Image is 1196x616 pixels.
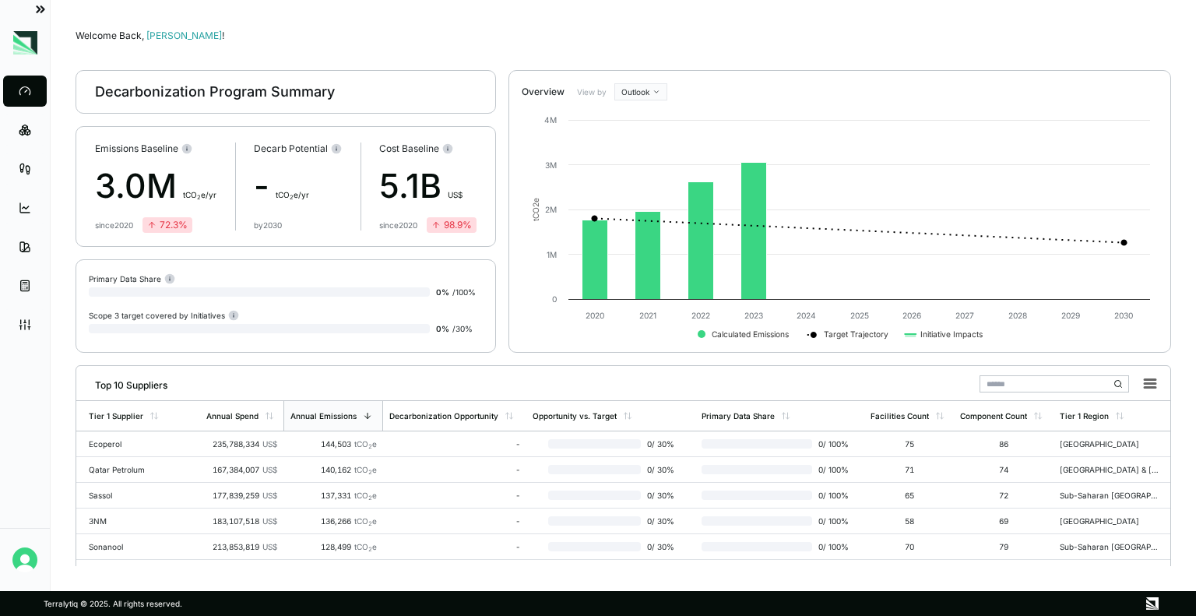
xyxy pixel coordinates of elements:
span: tCO e [354,439,377,449]
span: 0 / 30 % [641,516,682,526]
div: Decarbonization Opportunity [389,411,498,421]
div: 137,331 [290,491,377,500]
text: Calculated Emissions [712,329,789,339]
span: 0 % [436,287,449,297]
button: Open user button [6,541,44,579]
text: 2030 [1114,311,1133,320]
div: 74 [960,465,1046,474]
span: ! [222,30,224,41]
div: 213,853,819 [206,542,277,551]
div: 183,107,518 [206,516,277,526]
span: 0 % [436,324,449,333]
span: 0 / 100 % [812,491,851,500]
div: 79 [960,542,1046,551]
div: Cost Baseline [379,143,477,155]
div: [GEOGRAPHIC_DATA] [1060,439,1159,449]
div: 72 [960,491,1046,500]
text: 2027 [955,311,974,320]
text: 3M [545,160,557,170]
div: Overview [522,86,565,98]
text: 2021 [639,311,656,320]
div: Welcome Back, [76,30,1171,42]
span: [PERSON_NAME] [146,30,224,41]
div: Opportunity vs. Target [533,411,617,421]
span: US$ [262,439,277,449]
text: 2020 [586,311,604,320]
sub: 2 [368,495,372,502]
div: Tier 1 Region [1060,411,1109,421]
div: - [389,465,520,474]
div: Ecoperol [89,439,188,449]
span: 0 / 100 % [812,465,851,474]
span: US$ [262,516,277,526]
div: Annual Emissions [290,411,357,421]
div: 98.9 % [431,219,472,231]
div: Component Count [960,411,1027,421]
text: Initiative Impacts [920,329,983,340]
div: 69 [960,516,1046,526]
div: - [389,542,520,551]
div: Facilities Count [871,411,929,421]
div: 3NM [89,516,188,526]
div: Sassol [89,491,188,500]
div: [GEOGRAPHIC_DATA] [1060,516,1159,526]
span: 0 / 100 % [812,542,851,551]
div: - [389,516,520,526]
text: 2029 [1061,311,1080,320]
div: 177,839,259 [206,491,277,500]
span: / 30 % [452,324,473,333]
div: Sub-Saharan [GEOGRAPHIC_DATA] [1060,542,1159,551]
text: 2028 [1008,311,1027,320]
sub: 2 [368,520,372,527]
div: Sub-Saharan [GEOGRAPHIC_DATA] [1060,491,1159,500]
span: tCO e [354,516,377,526]
text: Target Trajectory [824,329,888,340]
div: 86 [960,439,1046,449]
div: 70 [871,542,948,551]
img: Aayush Gupta [12,547,37,572]
div: 144,503 [290,439,377,449]
div: 71 [871,465,948,474]
div: - [254,161,342,211]
div: Annual Spend [206,411,259,421]
div: Primary Data Share [89,273,175,284]
text: 1M [547,250,557,259]
label: View by [577,87,608,97]
div: - [389,491,520,500]
span: 0 / 30 % [641,439,682,449]
div: by 2030 [254,220,282,230]
div: 128,499 [290,542,377,551]
sub: 2 [368,546,372,553]
span: 0 / 30 % [641,542,682,551]
div: 3.0M [95,161,216,211]
sub: 2 [197,194,201,201]
span: tCO e [354,465,377,474]
span: 0 / 100 % [812,516,851,526]
span: t CO e/yr [183,190,216,199]
div: Qatar Petrolum [89,465,188,474]
text: tCO e [531,198,540,221]
div: Decarbonization Program Summary [95,83,335,101]
div: - [389,439,520,449]
div: 167,384,007 [206,465,277,474]
span: US$ [262,491,277,500]
div: 72.3 % [147,219,188,231]
button: Outlook [614,83,667,100]
div: Decarb Potential [254,143,342,155]
div: Tier 1 Supplier [89,411,143,421]
sub: 2 [290,194,294,201]
text: 4M [544,115,557,125]
div: 58 [871,516,948,526]
div: [GEOGRAPHIC_DATA] & [GEOGRAPHIC_DATA] [1060,465,1159,474]
div: 136,266 [290,516,377,526]
div: Scope 3 target covered by Initiatives [89,309,239,321]
div: 65 [871,491,948,500]
span: / 100 % [452,287,476,297]
div: Top 10 Suppliers [83,373,167,392]
text: 0 [552,294,557,304]
div: 75 [871,439,948,449]
text: 2023 [744,311,763,320]
span: t CO e/yr [276,190,309,199]
span: 0 / 30 % [641,465,682,474]
div: Primary Data Share [702,411,775,421]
